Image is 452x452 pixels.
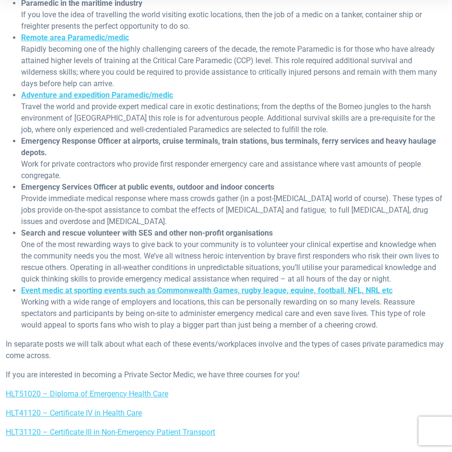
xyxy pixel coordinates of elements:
a: Event medic at sporting events such as Commonwealth Games, rugby league, equine, football, NFL, N... [21,286,393,295]
li: Travel the world and provide expert medical care in exotic destinations; from the depths of the B... [21,90,446,136]
a: HLT51020 – Diploma of Emergency Health Care [6,389,168,398]
li: Work for private contractors who provide first responder emergency care and assistance where vast... [21,136,446,181]
p: In separate posts we will talk about what each of these events/workplaces involve and the types o... [6,339,446,362]
a: Remote area Paramedic/medic [21,33,129,42]
strong: Emergency Response Officer at airports, cruise terminals, train stations, bus terminals, ferry se... [21,136,436,157]
li: Provide immediate medical response where mass crowds gather (in a post-[MEDICAL_DATA] world of co... [21,181,446,227]
a: HLT41120 – Certificate IV in Health Care [6,408,142,418]
a: Adventure and expedition Paramedic/medic [21,90,173,100]
strong: Emergency Services Officer at public events, outdoor and indoor concerts [21,182,274,192]
li: Rapidly becoming one of the highly challenging careers of the decade, the remote Paramedic is for... [21,32,446,90]
p: If you are interested in becoming a Private Sector Medic, we have three courses for you! [6,369,446,381]
a: HLT31120 – Certificate III in Non-Emergency Patient Transport [6,428,215,437]
li: One of the most rewarding ways to give back to your community is to volunteer your clinical exper... [21,227,446,285]
strong: Search and rescue volunteer with SES and other non-profit organisations [21,228,273,237]
li: Working with a wide range of employers and locations, this can be personally rewarding on so many... [21,285,446,331]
